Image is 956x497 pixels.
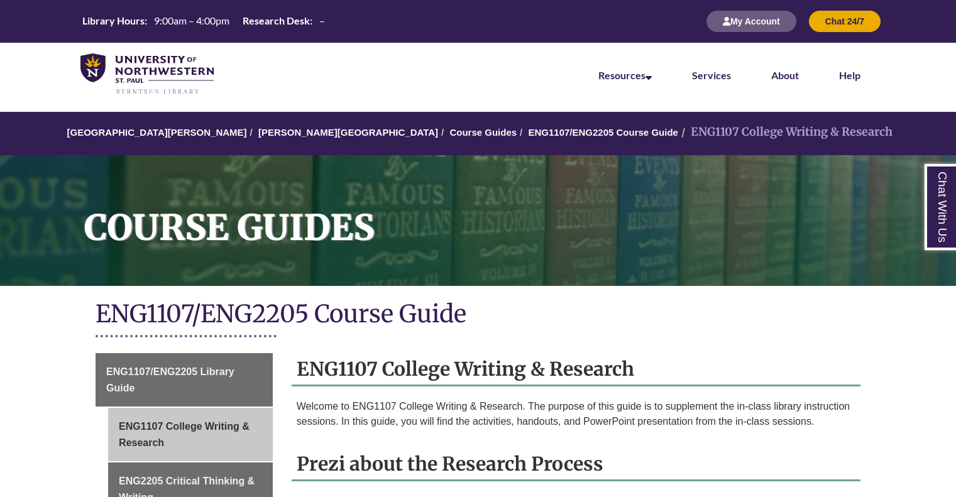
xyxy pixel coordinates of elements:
a: Resources [598,69,652,81]
li: ENG1107 College Writing & Research [678,123,893,141]
h1: Course Guides [70,155,956,270]
a: ENG1107 College Writing & Research [108,408,273,461]
h2: Prezi about the Research Process [292,448,860,481]
span: 9:00am – 4:00pm [154,14,229,26]
h1: ENG1107/ENG2205 Course Guide [96,298,860,332]
a: Course Guides [449,127,517,138]
a: Chat 24/7 [809,16,881,26]
a: ENG1107/ENG2205 Course Guide [528,127,678,138]
th: Library Hours: [77,14,149,28]
a: [PERSON_NAME][GEOGRAPHIC_DATA] [258,127,438,138]
p: Welcome to ENG1107 College Writing & Research. The purpose of this guide is to supplement the in-... [297,399,855,429]
span: – [319,14,325,26]
a: Hours Today [77,14,330,29]
th: Research Desk: [238,14,314,28]
button: My Account [706,11,796,32]
a: ENG1107/ENG2205 Library Guide [96,353,273,407]
span: ENG1107/ENG2205 Library Guide [106,366,234,393]
a: [GEOGRAPHIC_DATA][PERSON_NAME] [67,127,246,138]
a: My Account [706,16,796,26]
a: Services [692,69,731,81]
h2: ENG1107 College Writing & Research [292,353,860,386]
a: Help [839,69,860,81]
a: About [771,69,799,81]
img: UNWSP Library Logo [80,53,214,96]
table: Hours Today [77,14,330,28]
button: Chat 24/7 [809,11,881,32]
